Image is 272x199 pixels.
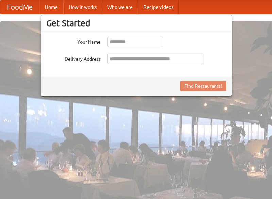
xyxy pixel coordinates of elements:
h3: Get Started [46,18,226,28]
button: Find Restaurants! [180,81,226,91]
a: How it works [63,0,102,14]
a: Recipe videos [138,0,179,14]
label: Delivery Address [46,54,101,62]
a: Home [39,0,63,14]
label: Your Name [46,37,101,45]
a: Who we are [102,0,138,14]
a: FoodMe [0,0,39,14]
